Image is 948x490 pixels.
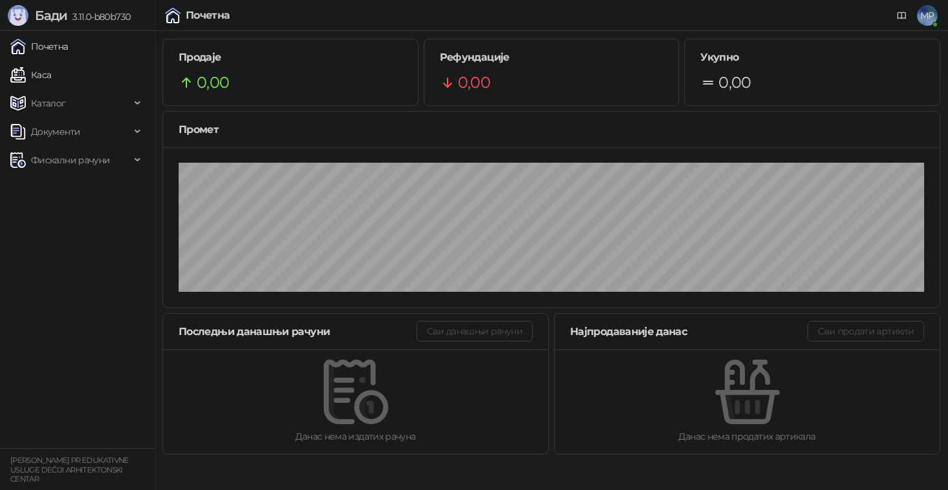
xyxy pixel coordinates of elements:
span: 3.11.0-b80b730 [67,11,130,23]
span: Бади [35,8,67,23]
h5: Продаје [179,50,402,65]
div: Почетна [186,10,230,21]
span: 0,00 [458,70,490,95]
div: Последњи данашњи рачуни [179,323,417,340]
span: Фискални рачуни [31,147,110,173]
h5: Укупно [700,50,924,65]
h5: Рефундације [440,50,664,65]
span: 0,00 [197,70,229,95]
div: Данас нема издатих рачуна [184,429,528,444]
a: Каса [10,62,51,88]
span: Каталог [31,90,66,116]
span: 0,00 [718,70,751,95]
span: MP [917,5,938,26]
div: Данас нема продатих артикала [575,429,919,444]
a: Документација [891,5,912,26]
div: Промет [179,121,924,138]
button: Сви данашњи рачуни [417,321,533,342]
img: Logo [8,5,28,26]
a: Почетна [10,34,68,59]
button: Сви продати артикли [807,321,924,342]
small: [PERSON_NAME] PR EDUKATIVNE USLUGE DEČIJI ARHITEKTONSKI CENTAR [10,456,129,484]
span: Документи [31,119,80,145]
div: Најпродаваније данас [570,323,807,340]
